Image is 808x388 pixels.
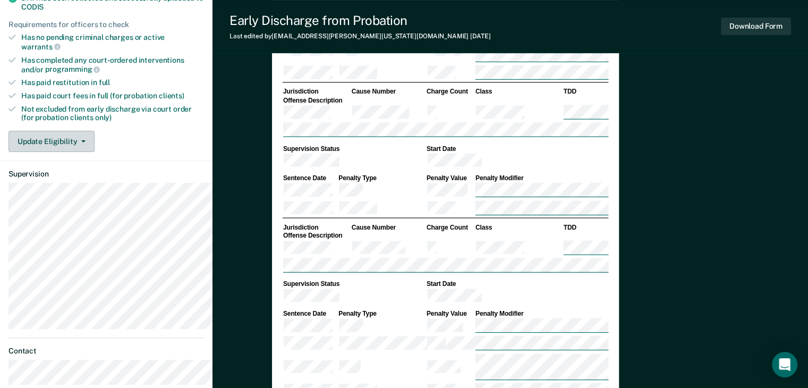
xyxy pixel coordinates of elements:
div: Not excluded from early discharge via court order (for probation clients [21,105,204,123]
th: Cause Number [351,88,426,96]
th: Sentence Date [283,309,338,318]
th: TDD [563,223,609,231]
th: Jurisdiction [283,223,351,231]
div: Has no pending criminal charges or active [21,33,204,51]
button: Update Eligibility [8,131,95,152]
dt: Contact [8,347,204,356]
th: Offense Description [283,96,351,104]
th: Supervision Status [283,280,426,288]
th: Supervision Status [283,145,426,153]
div: Early Discharge from Probation [229,13,490,28]
th: Class [475,223,563,231]
span: only) [95,113,112,122]
th: Jurisdiction [283,88,351,96]
div: Has paid restitution in [21,78,204,87]
th: Penalty Modifier [475,174,609,182]
div: Open Intercom Messenger [772,352,797,377]
th: Start Date [426,145,609,153]
span: programming [45,65,100,73]
dt: Supervision [8,170,204,179]
th: Penalty Type [338,174,426,182]
th: Charge Count [426,88,475,96]
div: Has paid court fees in full (for probation [21,91,204,100]
span: warrants [21,43,61,51]
div: Last edited by [EMAIL_ADDRESS][PERSON_NAME][US_STATE][DOMAIN_NAME] [229,32,490,40]
th: Penalty Value [426,174,475,182]
button: Download Form [721,18,791,35]
th: Offense Description [283,231,351,240]
th: Sentence Date [283,174,338,182]
div: Has completed any court-ordered interventions and/or [21,56,204,74]
div: Requirements for officers to check [8,20,204,29]
th: Penalty Value [426,309,475,318]
span: CODIS [21,3,44,11]
th: Penalty Type [338,309,426,318]
span: [DATE] [470,32,490,40]
th: Penalty Modifier [475,309,609,318]
th: Class [475,88,563,96]
th: Cause Number [351,223,426,231]
th: TDD [563,88,609,96]
span: full [99,78,110,87]
span: clients) [159,91,184,100]
th: Charge Count [426,223,475,231]
th: Start Date [426,280,609,288]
